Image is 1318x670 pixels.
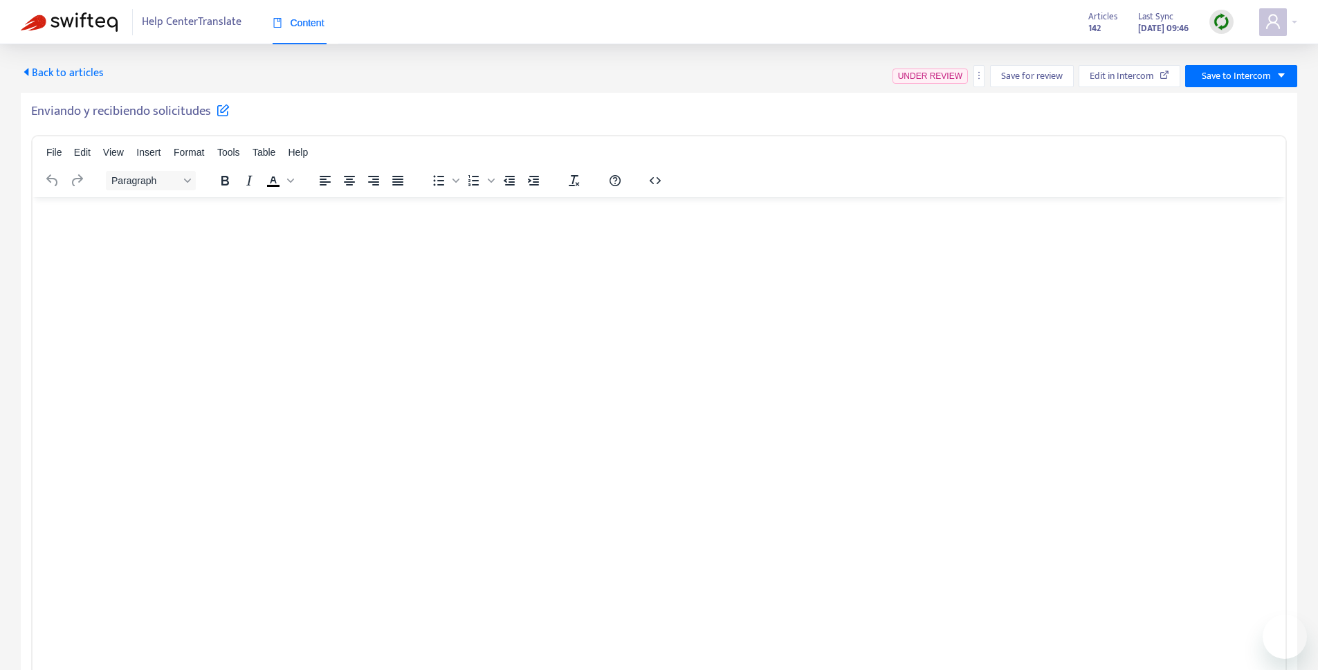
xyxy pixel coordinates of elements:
button: Edit in Intercom [1079,65,1180,87]
button: Bold [213,171,237,190]
button: Increase indent [522,171,545,190]
strong: 142 [1088,21,1101,36]
img: Swifteq [21,12,118,32]
button: Italic [237,171,261,190]
span: Save for review [1001,69,1063,84]
span: more [974,71,984,80]
button: Help [603,171,627,190]
span: Paragraph [111,175,179,186]
div: Bullet list [427,171,461,190]
button: Block Paragraph [106,171,196,190]
span: book [273,18,282,28]
button: Align left [313,171,337,190]
span: Edit [74,147,91,158]
span: Insert [136,147,161,158]
button: Save for review [990,65,1074,87]
span: Format [174,147,204,158]
span: caret-left [21,66,32,78]
span: caret-down [1276,71,1286,80]
button: Redo [65,171,89,190]
button: more [973,65,985,87]
span: Save to Intercom [1202,69,1271,84]
span: Tools [217,147,240,158]
span: Articles [1088,9,1117,24]
button: Decrease indent [497,171,521,190]
div: Text color Black [262,171,296,190]
span: Back to articles [21,64,104,82]
iframe: Rich Text Area [33,197,1285,670]
button: Undo [41,171,64,190]
span: Content [273,17,324,28]
span: user [1265,13,1281,30]
button: Save to Intercomcaret-down [1185,65,1297,87]
button: Align center [338,171,361,190]
span: View [103,147,124,158]
span: Help Center Translate [142,9,241,35]
img: sync.dc5367851b00ba804db3.png [1213,13,1230,30]
iframe: Button to launch messaging window [1263,615,1307,659]
button: Align right [362,171,385,190]
h5: Enviando y recibiendo solicitudes [31,103,230,120]
span: UNDER REVIEW [898,71,962,81]
div: Numbered list [462,171,497,190]
button: Clear formatting [562,171,586,190]
span: Help [288,147,308,158]
span: Edit in Intercom [1090,69,1154,84]
span: Last Sync [1138,9,1173,24]
span: Table [253,147,275,158]
button: Justify [386,171,410,190]
span: File [46,147,62,158]
strong: [DATE] 09:46 [1138,21,1189,36]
